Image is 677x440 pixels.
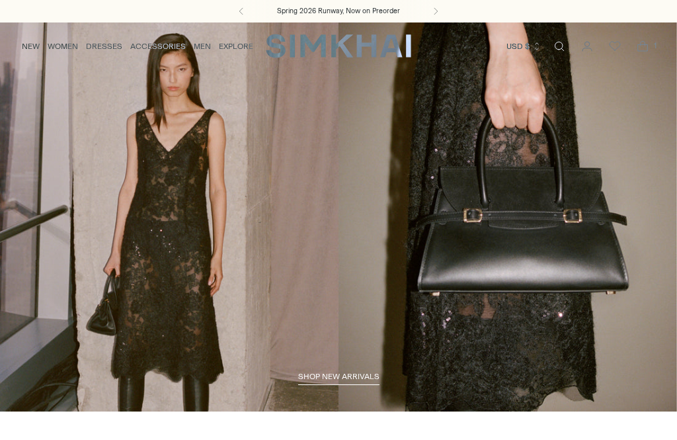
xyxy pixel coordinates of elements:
a: WOMEN [48,32,78,61]
a: DRESSES [86,32,122,61]
a: Go to the account page [574,33,600,60]
a: Open cart modal [629,33,656,60]
button: USD $ [506,32,541,61]
a: ACCESSORIES [130,32,186,61]
a: EXPLORE [219,32,253,61]
a: Open search modal [546,33,573,60]
a: NEW [22,32,40,61]
a: shop new arrivals [298,372,379,385]
a: MEN [194,32,211,61]
span: 1 [649,40,661,52]
a: Wishlist [602,33,628,60]
span: shop new arrivals [298,372,379,381]
a: SIMKHAI [266,33,411,59]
